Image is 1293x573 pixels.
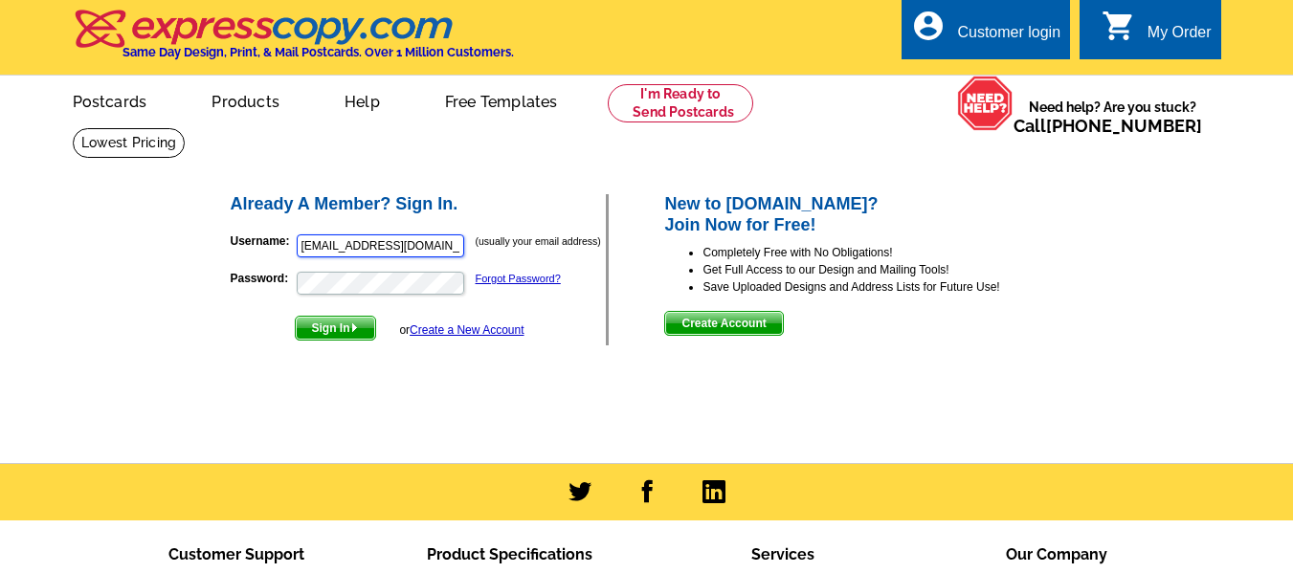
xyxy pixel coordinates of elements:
div: My Order [1148,24,1212,51]
li: Save Uploaded Designs and Address Lists for Future Use! [702,278,1065,296]
a: Forgot Password? [476,273,561,284]
a: Postcards [42,77,178,122]
img: help [957,76,1014,131]
img: button-next-arrow-white.png [350,323,359,332]
span: Create Account [665,312,782,335]
span: Call [1014,116,1202,136]
label: Password: [231,270,295,287]
span: Need help? Are you stuck? [1014,98,1212,136]
li: Get Full Access to our Design and Mailing Tools! [702,261,1065,278]
a: Free Templates [414,77,589,122]
a: account_circle Customer login [911,21,1060,45]
span: Our Company [1006,545,1107,563]
h2: Already A Member? Sign In. [231,194,607,215]
span: Customer Support [168,545,304,563]
a: Products [181,77,310,122]
i: shopping_cart [1102,9,1136,43]
div: or [399,321,524,339]
h2: New to [DOMAIN_NAME]? Join Now for Free! [664,194,1065,235]
a: Help [314,77,411,122]
a: [PHONE_NUMBER] [1046,116,1202,136]
label: Username: [231,232,295,250]
span: Services [751,545,814,563]
i: account_circle [911,9,946,43]
span: Sign In [296,317,375,340]
div: Customer login [957,24,1060,51]
button: Create Account [664,311,783,336]
h4: Same Day Design, Print, & Mail Postcards. Over 1 Million Customers. [123,45,514,59]
button: Sign In [295,316,376,341]
a: Create a New Account [410,323,524,337]
small: (usually your email address) [476,235,601,247]
a: Same Day Design, Print, & Mail Postcards. Over 1 Million Customers. [73,23,514,59]
span: Product Specifications [427,545,592,563]
li: Completely Free with No Obligations! [702,244,1065,261]
a: shopping_cart My Order [1102,21,1212,45]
